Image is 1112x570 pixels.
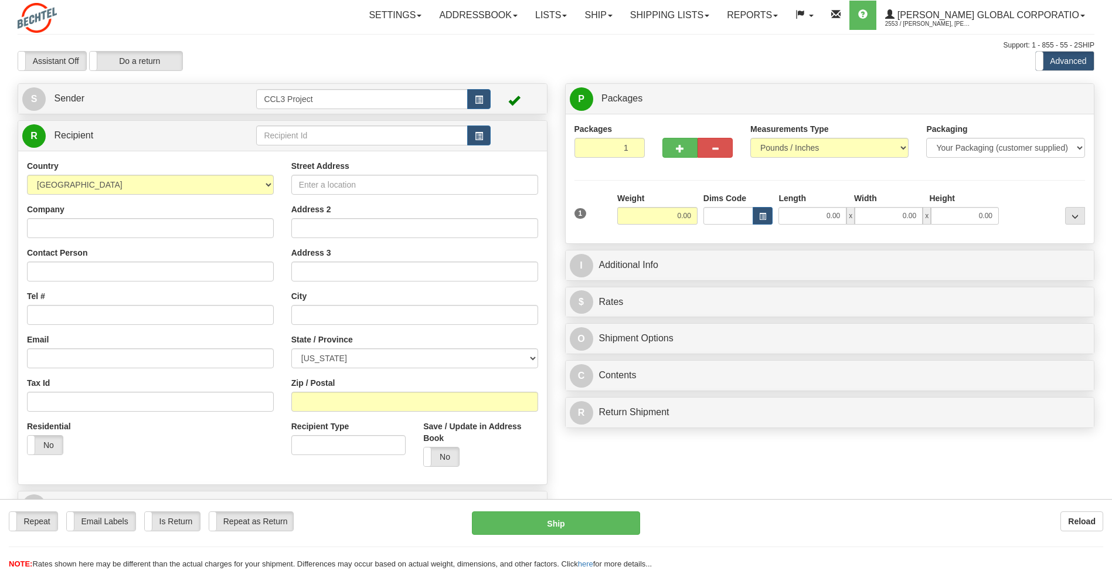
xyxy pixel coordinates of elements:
label: Residential [27,420,71,432]
span: @ [22,494,46,518]
label: Tax Id [27,377,50,389]
span: 1 [574,208,587,219]
label: Assistant Off [18,52,86,70]
span: $ [570,290,593,314]
a: P Packages [570,87,1090,111]
label: State / Province [291,334,353,345]
a: IAdditional Info [570,253,1090,277]
label: Is Return [145,512,200,531]
a: Settings [360,1,430,30]
label: Measurements Type [750,123,829,135]
a: S Sender [22,87,256,111]
label: Street Address [291,160,349,172]
label: Tel # [27,290,45,302]
span: [PERSON_NAME] Global Corporatio [895,10,1079,20]
img: logo2553.jpg [18,3,57,33]
span: S [22,87,46,111]
a: $Rates [570,290,1090,314]
span: Sender [54,93,84,103]
span: O [570,327,593,351]
span: I [570,254,593,277]
a: Addressbook [430,1,526,30]
div: Support: 1 - 855 - 55 - 2SHIP [18,40,1094,50]
input: Enter a location [291,175,538,195]
label: No [28,436,63,454]
a: [PERSON_NAME] Global Corporatio 2553 / [PERSON_NAME], [PERSON_NAME] [876,1,1094,30]
span: x [846,207,855,225]
label: Address 3 [291,247,331,259]
label: City [291,290,307,302]
iframe: chat widget [1085,225,1111,345]
label: Do a return [90,52,182,70]
a: OShipment Options [570,327,1090,351]
label: Packaging [926,123,967,135]
span: R [570,401,593,425]
label: Height [929,192,955,204]
label: Address 2 [291,203,331,215]
label: Repeat as Return [209,512,293,531]
a: Lists [526,1,576,30]
a: Shipping lists [621,1,718,30]
label: Advanced [1036,52,1094,70]
input: Recipient Id [256,125,467,145]
label: Email [27,334,49,345]
label: Zip / Postal [291,377,335,389]
label: Save / Update in Address Book [423,420,538,444]
label: Packages [574,123,613,135]
a: @ eAlerts [22,494,543,518]
div: ... [1065,207,1085,225]
span: 2553 / [PERSON_NAME], [PERSON_NAME] [885,18,973,30]
a: R Recipient [22,124,230,148]
a: Ship [576,1,621,30]
label: Dims Code [703,192,746,204]
span: x [923,207,931,225]
a: RReturn Shipment [570,401,1090,425]
span: Packages [601,93,642,103]
button: Reload [1060,511,1103,531]
label: Width [854,192,877,204]
span: R [22,124,46,148]
label: Recipient Type [291,420,349,432]
input: Sender Id [256,89,467,109]
span: C [570,364,593,388]
a: Reports [718,1,787,30]
label: Weight [617,192,644,204]
a: here [578,559,593,568]
a: CContents [570,364,1090,388]
label: No [424,447,459,466]
label: Repeat [9,512,57,531]
button: Ship [472,511,640,535]
label: Contact Person [27,247,87,259]
label: Country [27,160,59,172]
label: Length [778,192,806,204]
label: Company [27,203,64,215]
label: Email Labels [67,512,135,531]
b: Reload [1068,517,1096,526]
span: NOTE: [9,559,32,568]
span: P [570,87,593,111]
span: Recipient [54,130,93,140]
